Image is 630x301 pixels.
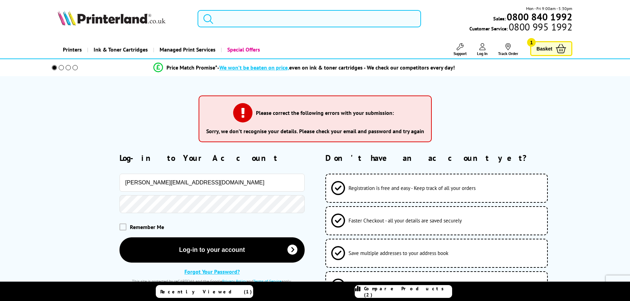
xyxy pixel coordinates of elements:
[58,10,165,26] img: Printerland Logo
[160,289,252,295] span: Recently Viewed (1)
[506,13,572,20] a: 0800 840 1992
[469,24,572,32] span: Customer Service:
[120,174,305,192] input: Email
[508,24,572,30] span: 0800 995 1992
[206,128,424,135] li: Sorry, we don’t recognise your details. Please check your email and password and try again
[349,185,476,191] span: Registration is free and easy - Keep track of all your orders
[526,5,572,12] span: Mon - Fri 9:00am - 5:30pm
[253,279,281,284] a: Terms of Service
[130,224,164,230] span: Remember Me
[530,41,572,56] a: Basket 1
[256,109,394,116] h3: Please correct the following errors with your submission:
[120,153,305,163] h2: Log-in to Your Account
[94,41,148,58] span: Ink & Toner Cartridges
[58,10,189,27] a: Printerland Logo
[477,43,488,56] a: Log In
[221,41,265,58] a: Special Offers
[217,64,455,71] div: - even on ink & toner cartridges - We check our competitors every day!
[477,51,488,56] span: Log In
[364,285,452,298] span: Compare Products (2)
[120,237,305,263] button: Log-in to your account
[153,41,221,58] a: Managed Print Services
[498,43,518,56] a: Track Order
[507,10,572,23] b: 0800 840 1992
[349,250,448,256] span: Save multiple addresses to your address book
[493,15,506,22] span: Sales:
[42,62,566,74] li: modal_Promise
[454,43,467,56] a: Support
[219,64,289,71] span: We won’t be beaten on price,
[454,51,467,56] span: Support
[349,217,462,224] span: Faster Checkout - all your details are saved securely
[184,268,240,275] a: Forgot Your Password?
[166,64,217,71] span: Price Match Promise*
[527,38,536,47] span: 1
[58,41,87,58] a: Printers
[120,279,305,284] div: This site is protected by reCAPTCHA and the Google and apply.
[87,41,153,58] a: Ink & Toner Cartridges
[355,285,452,298] a: Compare Products (2)
[536,44,552,53] span: Basket
[325,153,572,163] h2: Don't have an account yet?
[222,279,247,284] a: Privacy Policy
[156,285,253,298] a: Recently Viewed (1)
